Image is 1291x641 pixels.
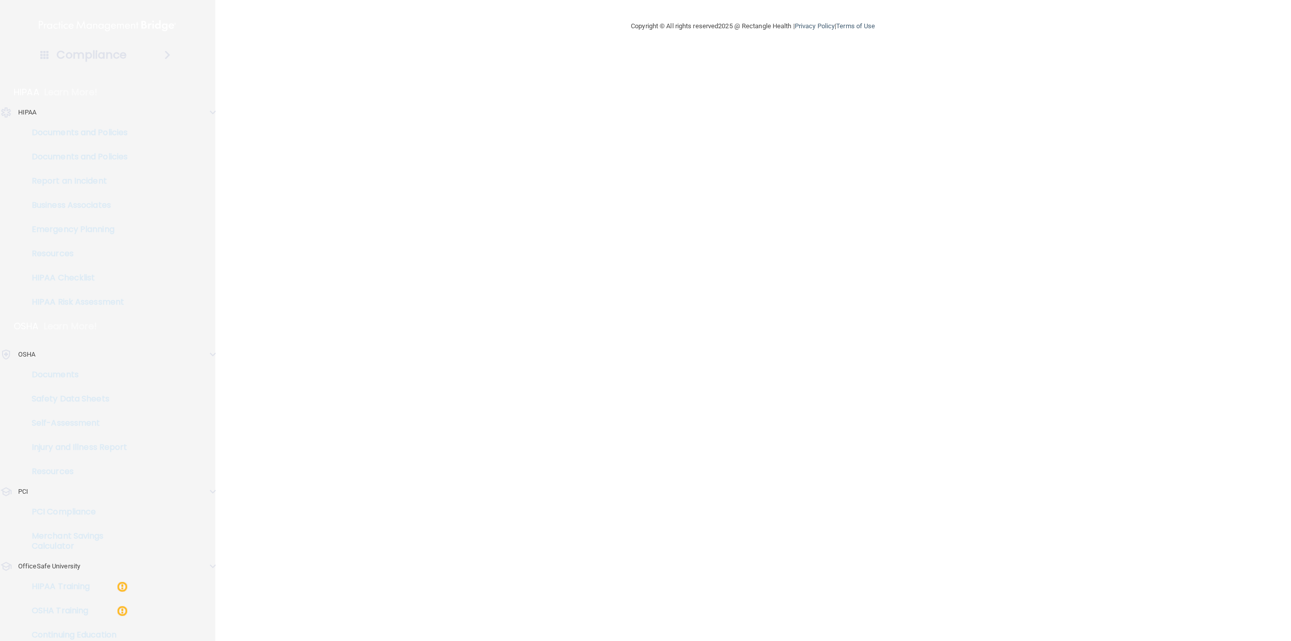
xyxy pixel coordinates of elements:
[14,320,39,332] p: OSHA
[7,273,144,283] p: HIPAA Checklist
[44,320,97,332] p: Learn More!
[836,22,875,30] a: Terms of Use
[44,86,98,98] p: Learn More!
[18,106,37,119] p: HIPAA
[7,606,88,616] p: OSHA Training
[7,152,144,162] p: Documents and Policies
[7,630,144,640] p: Continuing Education
[7,467,144,477] p: Resources
[14,86,39,98] p: HIPAA
[7,297,144,307] p: HIPAA Risk Assessment
[569,10,937,42] div: Copyright © All rights reserved 2025 @ Rectangle Health | |
[7,370,144,380] p: Documents
[7,507,144,517] p: PCI Compliance
[18,486,28,498] p: PCI
[7,176,144,186] p: Report an Incident
[7,531,144,551] p: Merchant Savings Calculator
[116,580,129,593] img: warning-circle.0cc9ac19.png
[18,560,80,572] p: OfficeSafe University
[56,48,127,62] h4: Compliance
[7,200,144,210] p: Business Associates
[18,348,35,361] p: OSHA
[39,16,176,36] img: PMB logo
[7,418,144,428] p: Self-Assessment
[795,22,835,30] a: Privacy Policy
[7,394,144,404] p: Safety Data Sheets
[7,224,144,235] p: Emergency Planning
[7,581,90,592] p: HIPAA Training
[7,442,144,452] p: Injury and Illness Report
[7,249,144,259] p: Resources
[116,605,129,617] img: warning-circle.0cc9ac19.png
[7,128,144,138] p: Documents and Policies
